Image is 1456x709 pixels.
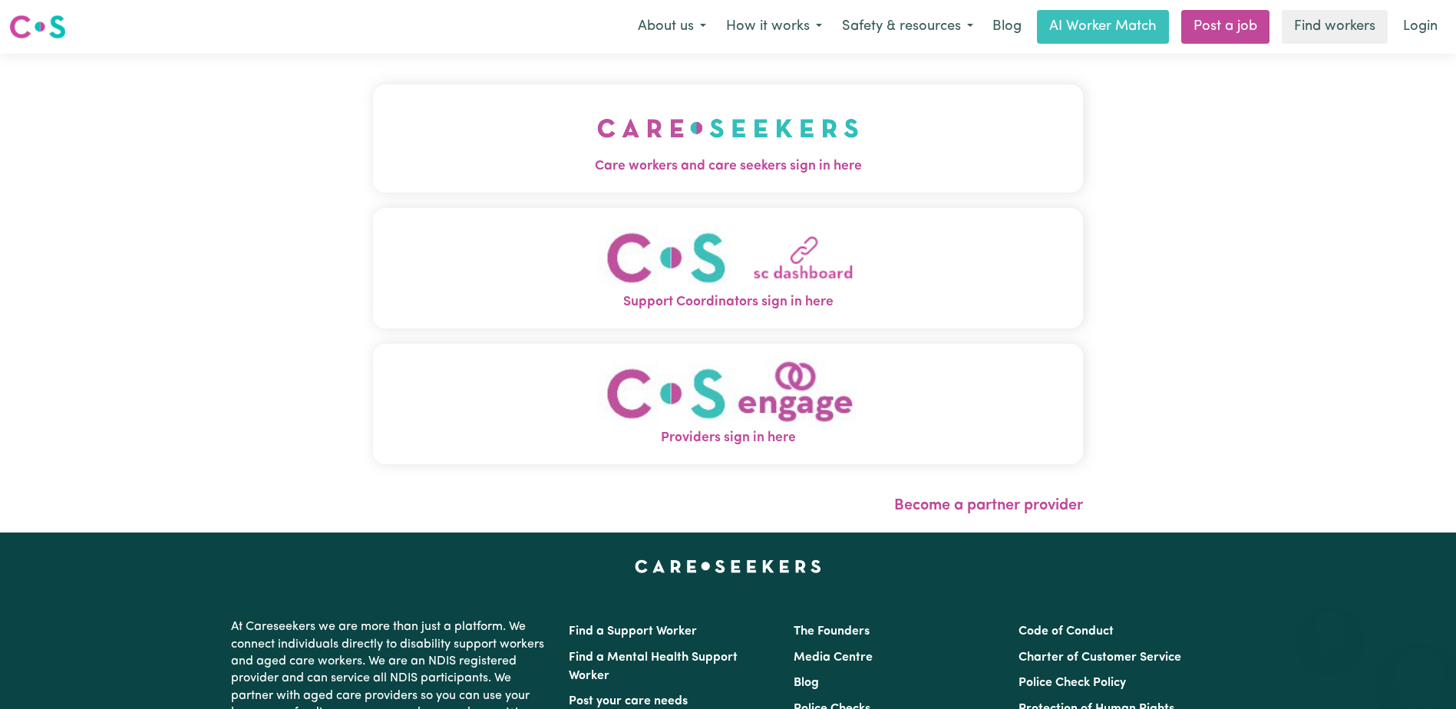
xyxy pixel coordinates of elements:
button: How it works [716,11,832,43]
a: Blog [794,677,819,689]
a: Find a Support Worker [569,625,697,638]
button: About us [628,11,716,43]
a: Careseekers logo [9,9,66,45]
span: Care workers and care seekers sign in here [373,157,1083,176]
a: Blog [983,10,1031,44]
a: Careseekers home page [635,560,821,572]
iframe: Close message [1315,611,1345,641]
a: Find a Mental Health Support Worker [569,651,738,682]
a: Post your care needs [569,695,688,707]
a: Police Check Policy [1019,677,1126,689]
a: Charter of Customer Service [1019,651,1181,664]
a: AI Worker Match [1037,10,1169,44]
a: The Founders [794,625,870,638]
button: Providers sign in here [373,343,1083,463]
a: Become a partner provider [894,498,1083,513]
button: Support Coordinators sign in here [373,207,1083,328]
a: Find workers [1282,10,1388,44]
button: Care workers and care seekers sign in here [373,84,1083,192]
a: Login [1394,10,1447,44]
a: Post a job [1181,10,1269,44]
button: Safety & resources [832,11,983,43]
span: Providers sign in here [373,428,1083,448]
iframe: Button to launch messaging window [1395,648,1444,697]
a: Media Centre [794,651,873,664]
span: Support Coordinators sign in here [373,292,1083,312]
a: Code of Conduct [1019,625,1114,638]
img: Careseekers logo [9,13,66,41]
